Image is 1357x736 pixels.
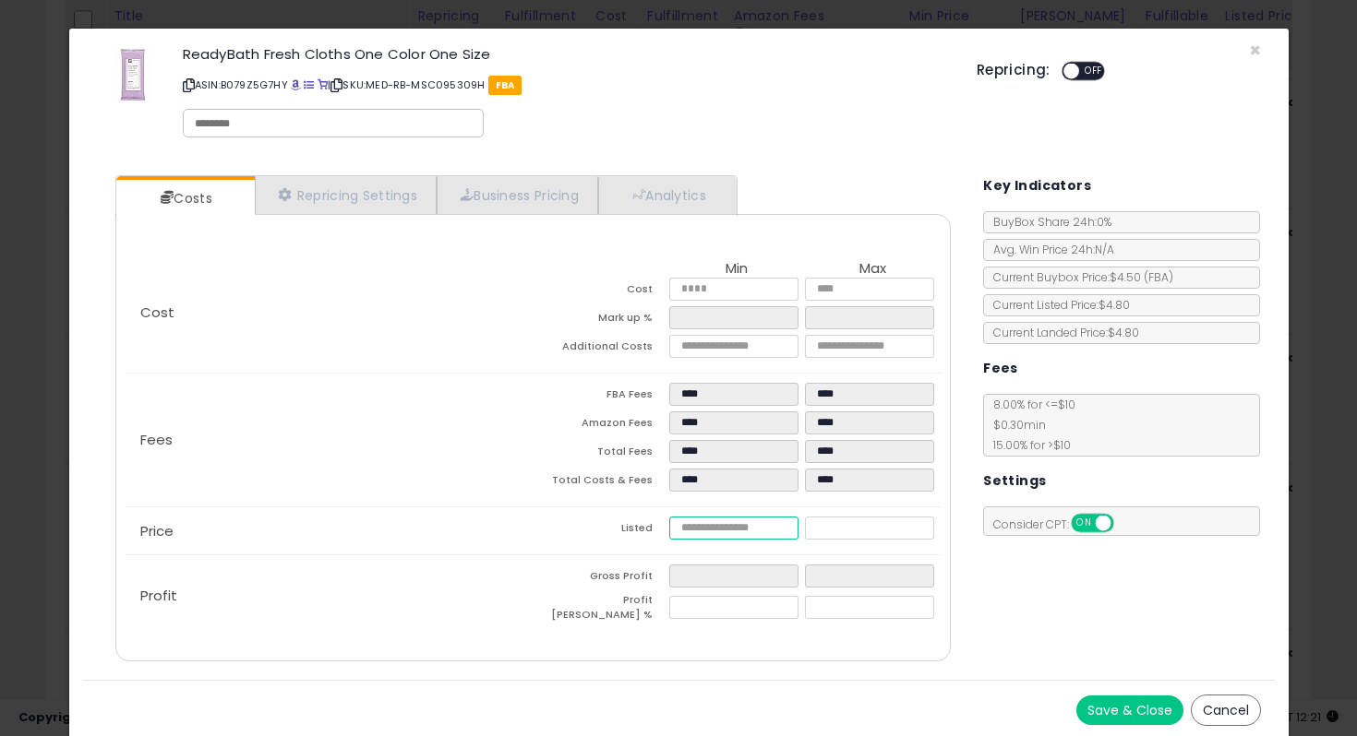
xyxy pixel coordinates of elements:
td: Total Fees [533,440,668,469]
span: Current Buybox Price: [984,269,1173,285]
td: Profit [PERSON_NAME] % [533,593,668,627]
h5: Fees [983,357,1018,380]
a: Analytics [598,176,735,214]
h5: Repricing: [977,63,1051,77]
span: Consider CPT: [984,516,1138,532]
span: ( FBA ) [1144,269,1173,285]
span: × [1249,37,1261,64]
th: Max [805,261,941,278]
span: 8.00 % for <= $10 [984,397,1075,453]
button: Save & Close [1076,695,1183,725]
a: Repricing Settings [255,176,438,214]
p: Profit [126,588,534,603]
td: Cost [533,278,668,306]
td: Mark up % [533,306,668,335]
span: BuyBox Share 24h: 0% [984,214,1111,230]
span: FBA [488,76,522,95]
span: Avg. Win Price 24h: N/A [984,242,1114,257]
td: Listed [533,516,668,545]
td: Total Costs & Fees [533,469,668,497]
td: FBA Fees [533,383,668,411]
span: OFF [1079,64,1109,79]
span: OFF [1111,516,1141,531]
td: Additional Costs [533,335,668,363]
h5: Settings [983,469,1046,493]
span: Current Listed Price: $4.80 [984,297,1130,313]
button: Cancel [1191,694,1261,726]
span: $4.50 [1110,269,1173,285]
span: ON [1073,516,1096,531]
span: Current Landed Price: $4.80 [984,325,1139,340]
img: 419Q2GEJ4KL._SL60_.jpg [113,47,153,102]
a: All offer listings [304,77,314,92]
a: Business Pricing [437,176,598,214]
a: Costs [116,180,253,217]
h5: Key Indicators [983,174,1091,197]
span: 15.00 % for > $10 [984,437,1071,453]
span: $0.30 min [984,417,1046,433]
td: Amazon Fees [533,411,668,440]
p: Price [126,524,534,539]
td: Gross Profit [533,564,668,593]
a: BuyBox page [291,77,301,92]
h3: ReadyBath Fresh Cloths One Color One Size [183,47,949,61]
p: Fees [126,433,534,447]
th: Min [669,261,805,278]
a: Your listing only [318,77,328,92]
p: ASIN: B079Z5G7HY | SKU: MED-RB-MSC095309H [183,70,949,100]
p: Cost [126,305,534,320]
